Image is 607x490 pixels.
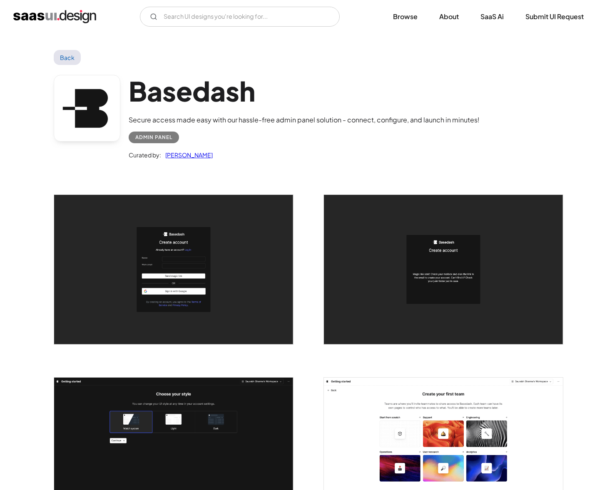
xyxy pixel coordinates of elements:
[324,195,563,344] a: open lightbox
[140,7,340,27] form: Email Form
[515,7,594,26] a: Submit UI Request
[324,195,563,344] img: 643cf6fb5b78482f093843b8_Basedash%20Magic%20link%20Sent%20Screen.png
[54,195,293,344] img: 643cf6e9a5db4f85c3c29ce5_Basedash%20Signup%20Screen.png
[383,7,428,26] a: Browse
[129,115,480,125] div: Secure access made easy with our hassle-free admin panel solution - connect, configure, and launc...
[13,10,96,23] a: home
[429,7,469,26] a: About
[54,195,293,344] a: open lightbox
[161,150,213,160] a: [PERSON_NAME]
[129,150,161,160] div: Curated by:
[140,7,340,27] input: Search UI designs you're looking for...
[135,132,172,142] div: Admin Panel
[54,50,81,65] a: Back
[129,75,480,107] h1: Basedash
[470,7,514,26] a: SaaS Ai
